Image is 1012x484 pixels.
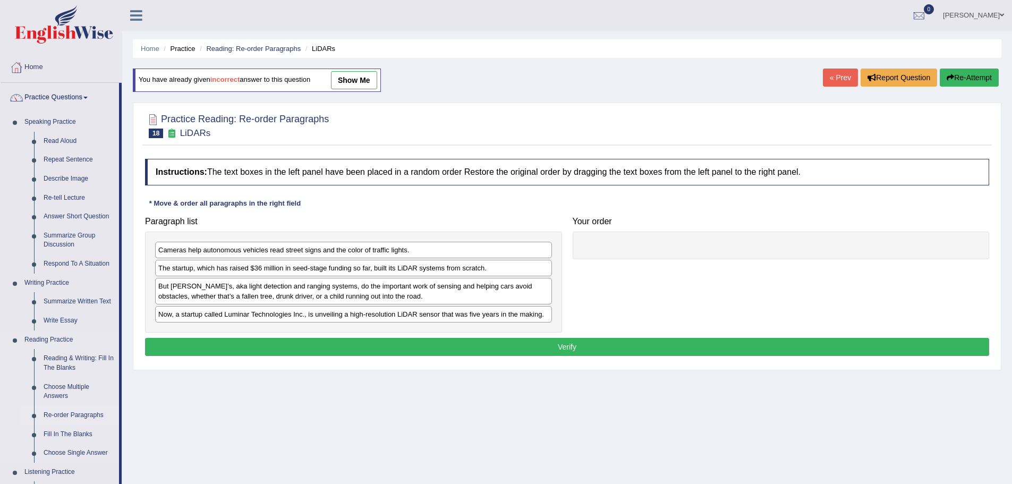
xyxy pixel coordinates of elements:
a: Reading: Re-order Paragraphs [206,45,301,53]
a: Practice Questions [1,83,119,109]
a: Repeat Sentence [39,150,119,169]
div: The startup, which has raised $36 million in seed-stage funding so far, built its LiDAR systems f... [155,260,552,276]
a: Re-tell Lecture [39,189,119,208]
a: Speaking Practice [20,113,119,132]
a: Summarize Written Text [39,292,119,311]
a: Re-order Paragraphs [39,406,119,425]
a: Respond To A Situation [39,254,119,274]
button: Re-Attempt [940,69,999,87]
h2: Practice Reading: Re-order Paragraphs [145,112,329,138]
a: Summarize Group Discussion [39,226,119,254]
a: Write Essay [39,311,119,330]
b: incorrect [210,76,240,84]
span: 0 [924,4,934,14]
a: Home [1,53,122,79]
a: Home [141,45,159,53]
a: show me [331,71,377,89]
div: But [PERSON_NAME]’s, aka light detection and ranging systems, do the important work of sensing an... [155,278,552,304]
h4: Paragraph list [145,217,562,226]
small: Exam occurring question [166,129,177,139]
a: Listening Practice [20,463,119,482]
div: * Move & order all paragraphs in the right field [145,199,305,209]
a: Writing Practice [20,274,119,293]
button: Report Question [861,69,937,87]
a: Choose Multiple Answers [39,378,119,406]
a: « Prev [823,69,858,87]
a: Reading Practice [20,330,119,350]
a: Choose Single Answer [39,444,119,463]
button: Verify [145,338,989,356]
a: Reading & Writing: Fill In The Blanks [39,349,119,377]
h4: Your order [573,217,990,226]
h4: The text boxes in the left panel have been placed in a random order Restore the original order by... [145,159,989,185]
small: LiDARs [180,128,211,138]
div: You have already given answer to this question [133,69,381,92]
a: Fill In The Blanks [39,425,119,444]
span: 18 [149,129,163,138]
a: Describe Image [39,169,119,189]
div: Cameras help autonomous vehicles read street signs and the color of traffic lights. [155,242,552,258]
a: Read Aloud [39,132,119,151]
div: Now, a startup called Luminar Technologies Inc., is unveiling a high-resolution LiDAR sensor that... [155,306,552,322]
a: Answer Short Question [39,207,119,226]
li: Practice [161,44,195,54]
b: Instructions: [156,167,207,176]
li: LiDARs [303,44,335,54]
